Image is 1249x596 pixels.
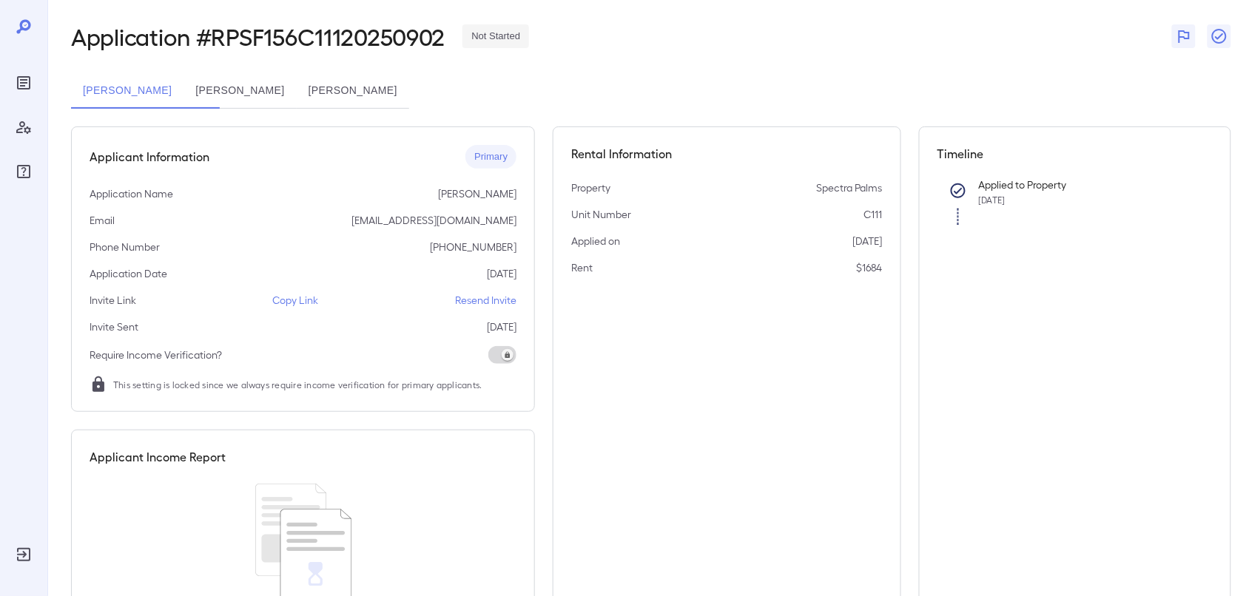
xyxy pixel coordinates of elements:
span: Primary [465,150,516,164]
p: Resend Invite [455,293,516,308]
p: Copy Link [273,293,319,308]
p: Spectra Palms [817,180,883,195]
button: [PERSON_NAME] [297,73,409,109]
p: C111 [864,207,883,222]
p: [PHONE_NUMBER] [430,240,516,254]
p: Applied on [571,234,620,248]
p: Application Date [90,266,167,281]
p: Rent [571,260,593,275]
p: [EMAIL_ADDRESS][DOMAIN_NAME] [351,213,516,228]
p: Invite Sent [90,319,138,334]
span: Not Started [462,30,529,44]
div: Log Out [12,543,36,566]
h5: Applicant Information [90,148,209,166]
h5: Rental Information [571,145,882,163]
div: FAQ [12,160,36,183]
p: Phone Number [90,240,160,254]
span: This setting is locked since we always require income verification for primary applicants. [113,377,482,392]
p: Application Name [90,186,173,201]
div: Manage Users [12,115,36,139]
button: Flag Report [1172,24,1196,48]
p: [DATE] [487,266,516,281]
p: Email [90,213,115,228]
h5: Applicant Income Report [90,448,226,466]
p: Unit Number [571,207,631,222]
h5: Timeline [937,145,1213,163]
div: Reports [12,71,36,95]
p: Applied to Property [979,177,1189,192]
p: Property [571,180,610,195]
p: [DATE] [853,234,883,248]
span: [DATE] [979,194,1006,205]
p: [DATE] [487,319,516,334]
p: [PERSON_NAME] [438,186,516,201]
p: Require Income Verification? [90,348,222,362]
button: [PERSON_NAME] [184,73,296,109]
p: $1684 [857,260,883,275]
p: Invite Link [90,293,136,308]
button: Close Report [1208,24,1231,48]
button: [PERSON_NAME] [71,73,184,109]
h2: Application # RPSF156C11120250902 [71,23,445,50]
